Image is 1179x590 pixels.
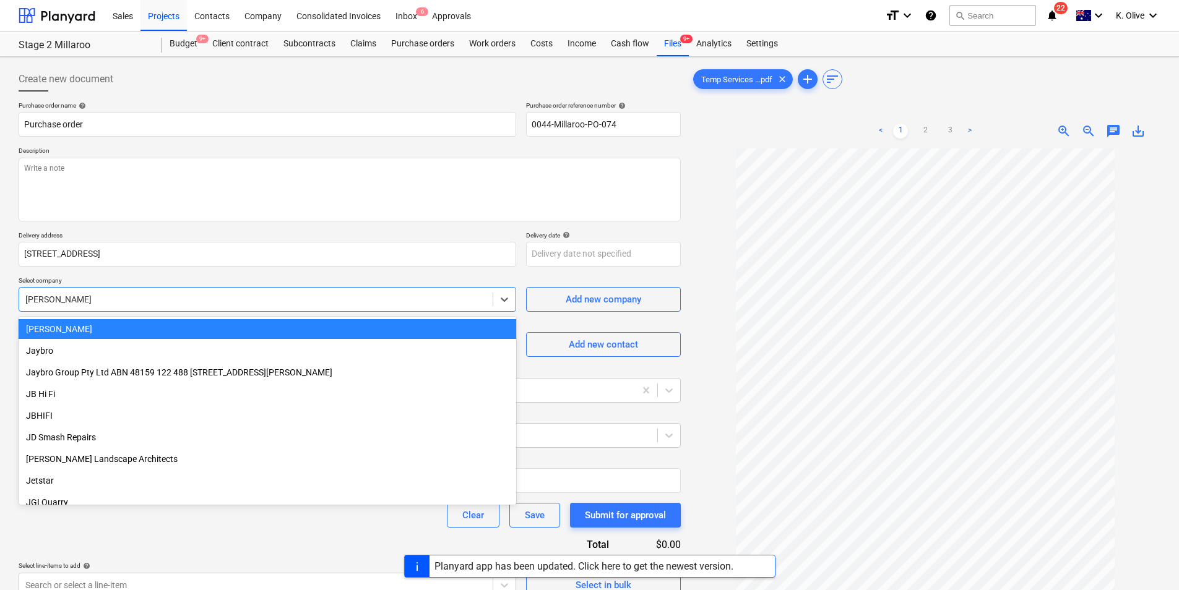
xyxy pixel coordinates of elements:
[949,5,1036,26] button: Search
[526,242,681,267] input: Delivery date not specified
[925,8,937,23] i: Knowledge base
[19,101,516,109] div: Purchase order name
[657,32,689,56] a: Files9+
[19,362,516,382] div: Jaybro Group Pty Ltd ABN 48159 122 488 [STREET_ADDRESS][PERSON_NAME]
[629,537,681,552] div: $0.00
[566,291,641,307] div: Add new company
[900,8,915,23] i: keyboard_arrow_down
[19,319,516,339] div: Jason Escobar
[893,124,908,139] a: Page 1 is your current page
[569,336,638,353] div: Add new contact
[162,32,205,56] a: Budget9+
[19,471,516,490] div: Jetstar
[19,72,113,87] span: Create new document
[205,32,276,56] a: Client contract
[694,75,780,84] span: Temp Services ...pdf
[570,503,681,528] button: Submit for approval
[560,231,570,239] span: help
[1131,124,1146,139] span: save_alt
[520,537,629,552] div: Total
[616,102,626,109] span: help
[1091,8,1106,23] i: keyboard_arrow_down
[680,35,693,43] span: 9+
[447,503,499,528] button: Clear
[1056,124,1071,139] span: zoom_in
[509,503,560,528] button: Save
[384,32,462,56] a: Purchase orders
[943,124,957,139] a: Page 3
[739,32,785,56] a: Settings
[19,362,516,382] div: Jaybro Group Pty Ltd ABN 48159 122 488 29 Penelope Cr, Arndell Park NSW 2148
[19,449,516,469] div: [PERSON_NAME] Landscape Architects
[585,507,666,523] div: Submit for approval
[800,72,815,87] span: add
[19,147,681,157] p: Description
[525,507,545,523] div: Save
[603,32,657,56] a: Cash flow
[775,72,790,87] span: clear
[462,32,523,56] a: Work orders
[19,492,516,512] div: JGI Quarry
[76,102,86,109] span: help
[873,124,888,139] a: Previous page
[1106,124,1121,139] span: chat
[19,39,147,52] div: Stage 2 Millaroo
[657,32,689,56] div: Files
[1046,8,1058,23] i: notifications
[19,231,516,242] p: Delivery address
[526,112,681,137] input: Order number
[19,112,516,137] input: Document name
[162,32,205,56] div: Budget
[19,341,516,361] div: Jaybro
[955,11,965,20] span: search
[918,124,933,139] a: Page 2
[276,32,343,56] a: Subcontracts
[19,427,516,447] div: JD Smash Repairs
[693,69,793,89] div: Temp Services ...pdf
[416,7,428,16] span: 6
[434,560,733,572] div: Planyard app has been updated. Click here to get the newest version.
[19,384,516,404] div: JB Hi Fi
[1117,531,1179,590] iframe: Chat Widget
[343,32,384,56] a: Claims
[19,242,516,267] input: Delivery address
[885,8,900,23] i: format_size
[526,231,681,239] div: Delivery date
[962,124,977,139] a: Next page
[526,332,681,357] button: Add new contact
[560,32,603,56] a: Income
[19,449,516,469] div: Jeremy Ferrier Landscape Architects
[196,35,209,43] span: 9+
[523,32,560,56] a: Costs
[19,319,516,339] div: [PERSON_NAME]
[825,72,840,87] span: sort
[1116,11,1144,20] span: K. Olive
[689,32,739,56] a: Analytics
[19,406,516,425] div: JBHIFI
[1146,8,1160,23] i: keyboard_arrow_down
[462,507,484,523] div: Clear
[526,287,681,312] button: Add new company
[526,101,681,109] div: Purchase order reference number
[1054,2,1068,14] span: 22
[19,276,516,287] p: Select company
[1081,124,1096,139] span: zoom_out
